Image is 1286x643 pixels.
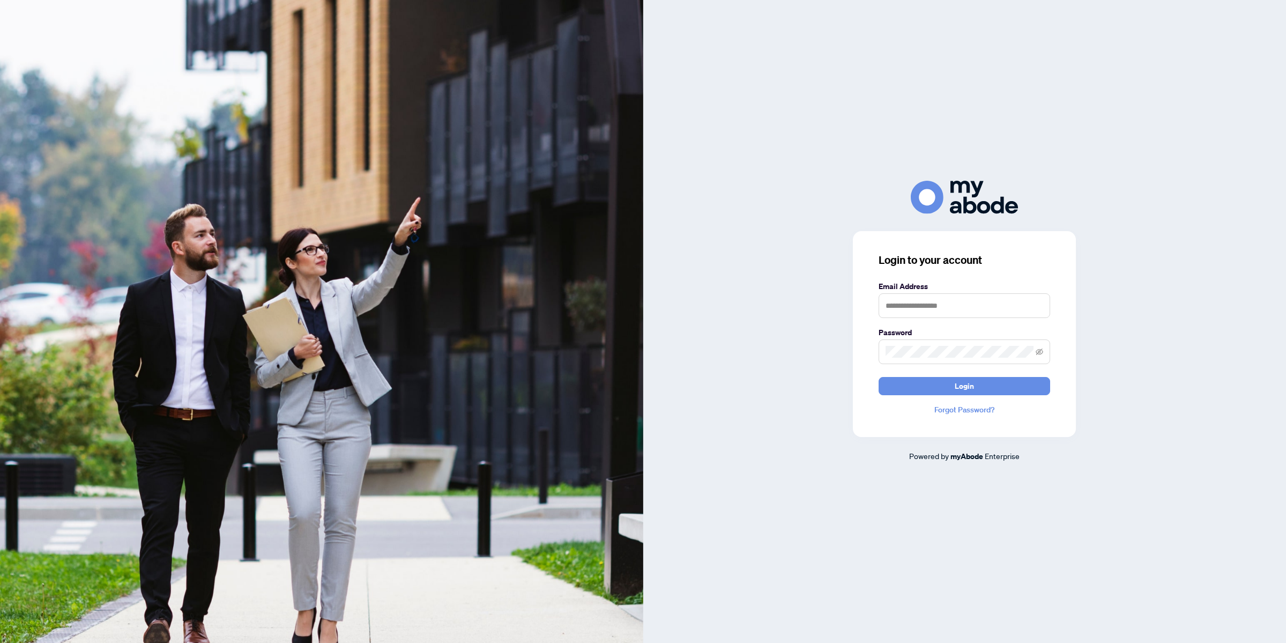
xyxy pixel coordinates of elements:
span: Login [955,378,974,395]
a: myAbode [950,450,983,462]
span: Enterprise [985,451,1020,461]
label: Email Address [879,280,1050,292]
label: Password [879,327,1050,338]
span: Powered by [909,451,949,461]
span: eye-invisible [1036,348,1043,356]
img: ma-logo [911,181,1018,213]
button: Login [879,377,1050,395]
a: Forgot Password? [879,404,1050,416]
h3: Login to your account [879,253,1050,268]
